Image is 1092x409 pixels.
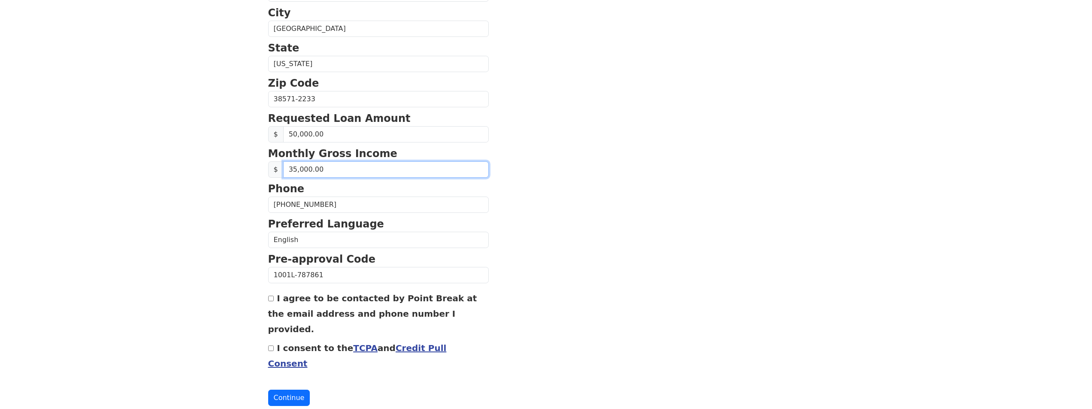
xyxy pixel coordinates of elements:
input: Requested Loan Amount [283,126,489,142]
p: Monthly Gross Income [268,146,489,161]
button: Continue [268,390,310,406]
strong: Preferred Language [268,218,384,230]
input: Phone [268,197,489,213]
a: TCPA [353,343,378,353]
strong: Zip Code [268,77,319,89]
strong: City [268,7,291,19]
strong: Phone [268,183,305,195]
input: City [268,21,489,37]
input: Zip Code [268,91,489,107]
span: $ [268,161,284,178]
strong: Pre-approval Code [268,253,376,265]
input: Pre-approval Code [268,267,489,283]
strong: Requested Loan Amount [268,112,411,124]
label: I consent to the and [268,343,447,369]
strong: State [268,42,299,54]
input: 0.00 [283,161,489,178]
span: $ [268,126,284,142]
label: I agree to be contacted by Point Break at the email address and phone number I provided. [268,293,477,334]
